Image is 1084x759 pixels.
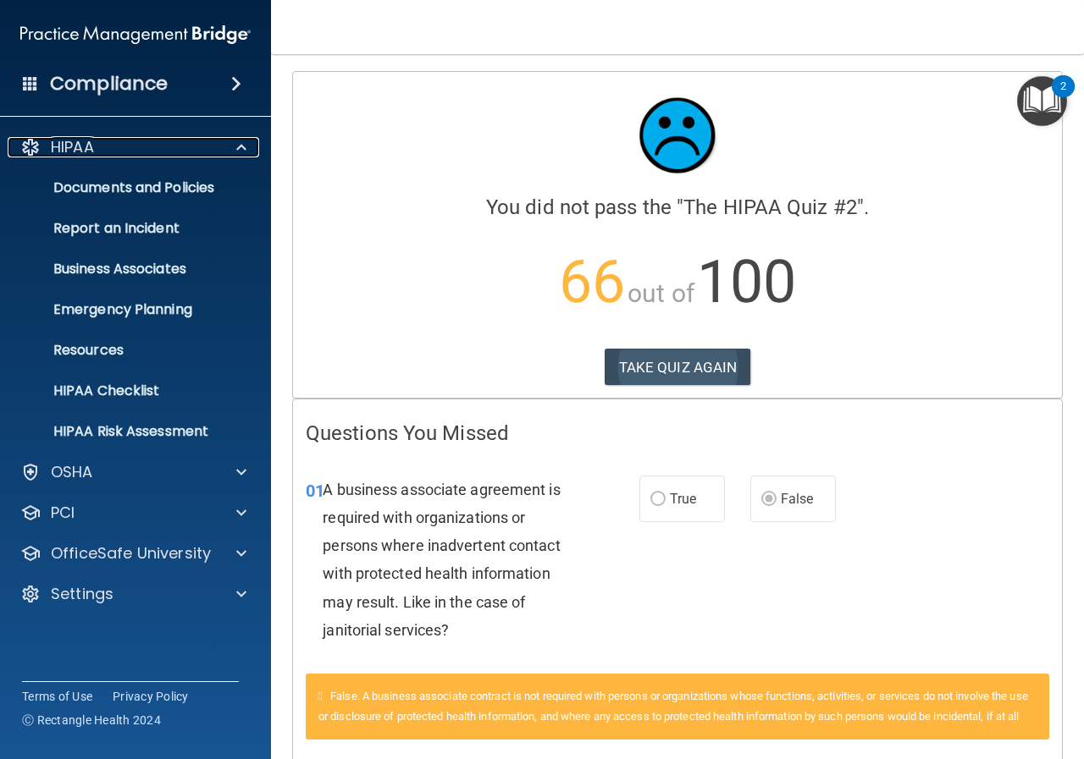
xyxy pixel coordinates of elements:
a: Privacy Policy [113,688,189,705]
p: Documents and Policies [11,179,242,196]
p: HIPAA [51,137,94,157]
span: 66 [559,247,625,316]
p: Emergency Planning [11,301,242,318]
p: OSHA [51,462,93,482]
p: HIPAA Risk Assessment [11,423,242,440]
p: OfficeSafe University [51,543,211,564]
span: True [670,491,696,507]
p: Resources [11,342,242,359]
img: PMB logo [20,18,251,52]
button: TAKE QUIZ AGAIN [605,349,751,386]
h4: You did not pass the " ". [306,196,1049,218]
p: Report an Incident [11,220,242,237]
button: Open Resource Center, 2 new notifications [1017,76,1067,126]
h4: Compliance [50,72,168,96]
p: HIPAA Checklist [11,382,242,399]
span: 100 [697,247,796,316]
img: sad_face.ecc698e2.jpg [627,85,728,186]
a: PCI [20,503,246,523]
span: The HIPAA Quiz #2 [683,195,857,219]
div: 2 [1060,86,1066,108]
h4: Questions You Missed [306,422,1049,444]
p: Settings [51,584,113,604]
p: Business Associates [11,261,242,278]
span: A business associate agreement is required with organizations or persons where inadvertent contac... [323,481,560,639]
p: PCI [51,503,75,523]
a: HIPAA [20,137,246,157]
span: 01 [306,481,324,501]
input: True [650,493,666,506]
span: Ⓒ Rectangle Health 2024 [22,712,161,729]
span: out of [628,278,694,308]
span: False. A business associate contract is not required with persons or organizations whose function... [318,690,1028,723]
a: OSHA [20,462,246,482]
span: False [781,491,814,507]
a: OfficeSafe University [20,543,246,564]
a: Settings [20,584,246,604]
a: Terms of Use [22,688,92,705]
input: False [761,493,777,506]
